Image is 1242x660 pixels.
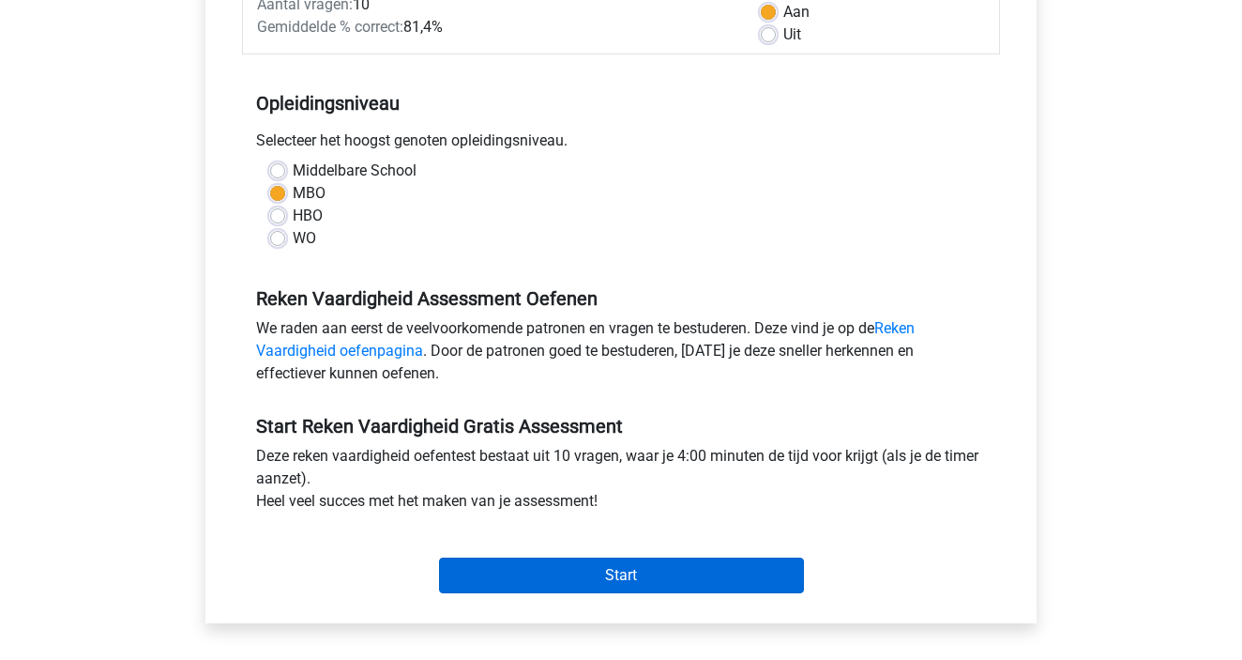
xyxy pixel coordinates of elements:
input: Start [439,558,804,593]
span: Gemiddelde % correct: [257,18,403,36]
h5: Start Reken Vaardigheid Gratis Assessment [256,415,986,437]
label: Aan [783,1,810,23]
div: We raden aan eerst de veelvoorkomende patronen en vragen te bestuderen. Deze vind je op de . Door... [242,317,1000,392]
label: MBO [293,182,326,205]
label: WO [293,227,316,250]
div: 81,4% [243,16,747,38]
h5: Reken Vaardigheid Assessment Oefenen [256,287,986,310]
label: Middelbare School [293,160,417,182]
div: Selecteer het hoogst genoten opleidingsniveau. [242,130,1000,160]
div: Deze reken vaardigheid oefentest bestaat uit 10 vragen, waar je 4:00 minuten de tijd voor krijgt ... [242,445,1000,520]
label: HBO [293,205,323,227]
label: Uit [783,23,801,46]
h5: Opleidingsniveau [256,84,986,122]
